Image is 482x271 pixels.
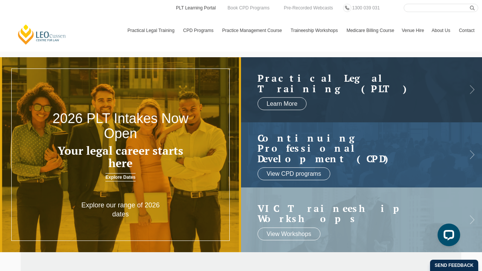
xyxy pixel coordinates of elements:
a: Pre-Recorded Webcasts [282,4,335,12]
a: [PERSON_NAME] Centre for Law [17,24,67,45]
a: Practical Legal Training [124,20,180,41]
h3: Your legal career starts here [48,145,193,169]
p: Explore our range of 2026 dates [72,201,169,219]
h2: 2026 PLT Intakes Now Open [48,111,193,141]
a: CPD Programs [179,20,218,41]
iframe: LiveChat chat widget [432,221,463,252]
a: Continuing ProfessionalDevelopment (CPD) [258,133,450,164]
a: Venue Hire [398,20,428,41]
a: Medicare Billing Course [343,20,398,41]
a: Explore Dates [105,173,136,181]
a: Practice Management Course [218,20,287,41]
a: Practical LegalTraining (PLT) [258,73,450,94]
a: VIC Traineeship Workshops [258,203,450,224]
a: Book CPD Programs [226,4,271,12]
a: Learn More [258,97,307,110]
a: 1300 039 031 [350,4,381,12]
h2: Continuing Professional Development (CPD) [258,133,450,164]
a: View Workshops [258,227,320,240]
a: Contact [455,20,478,41]
a: PLT Learning Portal [175,4,217,12]
a: View CPD programs [258,167,330,180]
h2: Practical Legal Training (PLT) [258,73,450,94]
span: 1300 039 031 [352,5,380,11]
a: Traineeship Workshops [287,20,343,41]
a: About Us [428,20,455,41]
